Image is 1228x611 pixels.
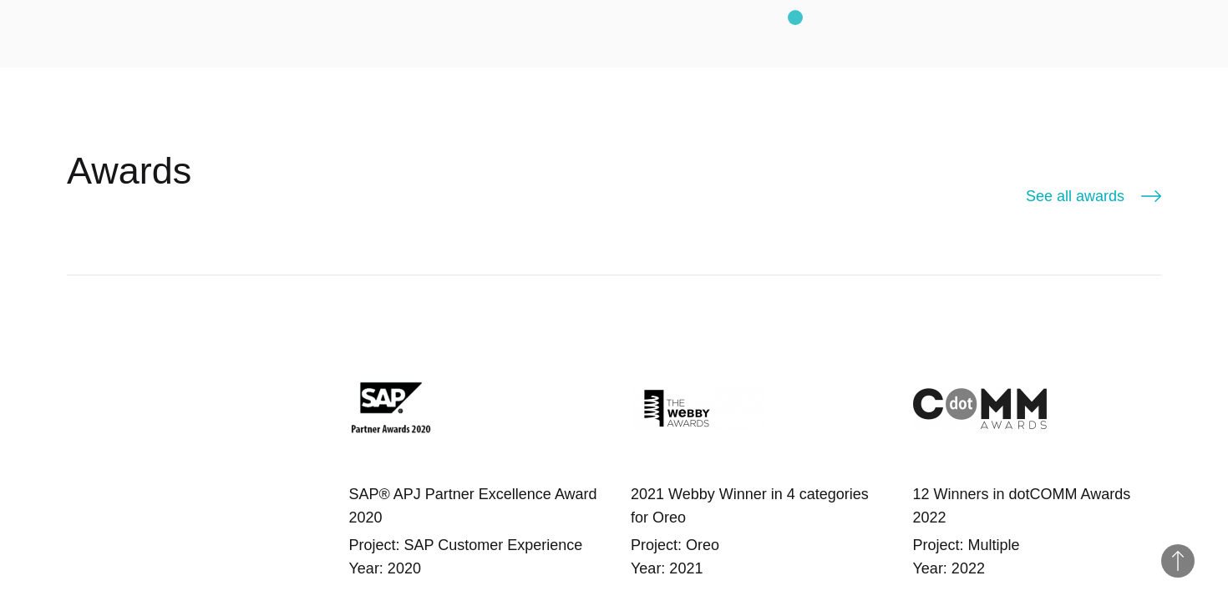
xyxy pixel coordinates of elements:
[913,533,1162,557] div: Project: Multiple
[349,557,598,580] div: Year: 2020
[349,533,598,557] div: Project: SAP Customer Experience
[631,533,880,557] div: Project: Oreo
[631,557,880,580] div: Year: 2021
[913,482,1162,529] h4: 12 Winners in dotCOMM Awards 2022
[349,482,598,529] h4: SAP® APJ Partner Excellence Award 2020
[631,482,880,529] h4: 2021 Webby Winner in 4 categories for Oreo
[1161,544,1195,578] button: Back to Top
[913,557,1162,580] div: Year: 2022
[67,146,191,196] h2: Awards
[1026,184,1161,208] a: See all awards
